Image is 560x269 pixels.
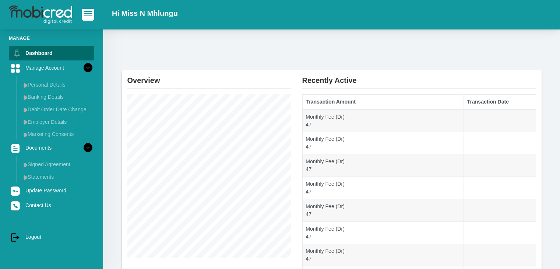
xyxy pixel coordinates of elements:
img: menu arrow [24,95,28,100]
a: Personal Details [21,79,94,91]
th: Transaction Amount [302,95,464,109]
img: logo-mobicred.svg [9,6,72,24]
h2: Recently Active [302,70,536,85]
h2: Overview [127,70,291,85]
td: Monthly Fee (Dr) 47 [302,221,464,244]
h2: Hi Miss N Mhlungu [112,9,178,18]
img: menu arrow [24,108,28,112]
a: Statements [21,171,94,183]
td: Monthly Fee (Dr) 47 [302,154,464,177]
a: Dashboard [9,46,94,60]
img: menu arrow [24,132,28,137]
th: Transaction Date [464,95,536,109]
a: Manage Account [9,61,94,75]
a: Contact Us [9,198,94,212]
a: Debit Order Date Change [21,104,94,115]
td: Monthly Fee (Dr) 47 [302,109,464,132]
img: menu arrow [24,83,28,88]
a: Documents [9,141,94,155]
a: Employer Details [21,116,94,128]
td: Monthly Fee (Dr) 47 [302,244,464,266]
td: Monthly Fee (Dr) 47 [302,132,464,154]
img: menu arrow [24,175,28,180]
td: Monthly Fee (Dr) 47 [302,199,464,221]
a: Banking Details [21,91,94,103]
li: Manage [9,35,94,42]
td: Monthly Fee (Dr) 47 [302,177,464,199]
img: menu arrow [24,120,28,125]
a: Marketing Consents [21,128,94,140]
a: Signed Agreement [21,158,94,170]
img: menu arrow [24,163,28,167]
a: Logout [9,230,94,244]
a: Update Password [9,184,94,198]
